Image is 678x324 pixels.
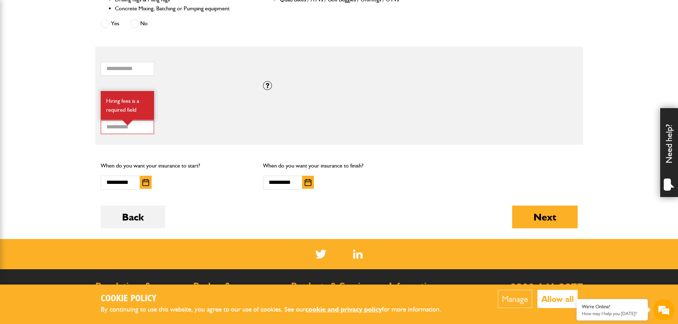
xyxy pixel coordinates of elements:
img: Choose date [305,179,311,186]
p: How may I help you today? [582,311,642,316]
img: error-box-arrow.svg [122,120,133,126]
div: Need help? [660,108,678,197]
h2: Information [389,282,480,291]
a: cookie and privacy policy [305,305,382,313]
div: Hiring fees is a required field [101,91,154,120]
a: 0800 141 2877 [510,280,583,294]
p: When do you want your insurance to finish? [263,161,415,170]
img: Linked In [353,250,363,259]
p: When do you want your insurance to start? [101,161,253,170]
h2: Regulations & Documents [95,282,186,300]
label: Yes [101,19,119,28]
a: LinkedIn [353,250,363,259]
label: No [130,19,148,28]
h2: Broker & Intermediary [193,282,284,300]
div: We're Online! [582,304,642,310]
h2: Products & Services [291,282,382,291]
h2: Cookie Policy [101,293,453,304]
button: Back [101,206,165,228]
button: Allow all [537,290,578,308]
img: Twitter [315,250,326,259]
li: Concrete Mixing, Batching or Pumping equipment [115,4,250,13]
button: Next [512,206,578,228]
img: Choose date [142,179,149,186]
button: Manage [498,290,532,308]
p: By continuing to use this website, you agree to our use of cookies. See our for more information. [101,304,453,315]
